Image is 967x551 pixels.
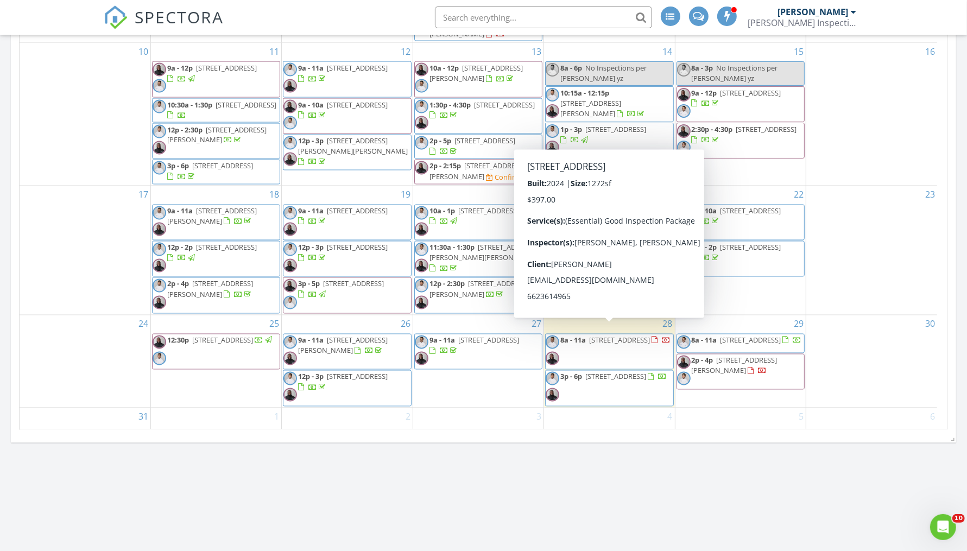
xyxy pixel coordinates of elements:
[545,123,673,159] a: 1p - 3p [STREET_ADDRESS]
[546,223,559,236] img: facetune_10062025194935.jpeg
[298,100,324,110] span: 9a - 10a
[677,223,691,236] img: facetune_10062025194935.jpeg
[544,315,675,408] td: Go to August 28, 2025
[429,243,539,273] a: 11:30a - 1:30p [STREET_ADDRESS][PERSON_NAME][PERSON_NAME]
[692,243,781,263] a: 12p - 2p [STREET_ADDRESS]
[136,43,150,60] a: Go to August 10, 2025
[196,63,257,73] span: [STREET_ADDRESS]
[283,136,297,150] img: dsc_2112print.jpg
[677,141,691,154] img: dsc_2112print.jpg
[414,98,542,134] a: 1:30p - 4:30p [STREET_ADDRESS]
[283,335,297,349] img: dsc_2112print.jpg
[677,205,805,240] a: 8a - 10a [STREET_ADDRESS]
[20,43,150,186] td: Go to August 10, 2025
[415,259,428,273] img: facetune_10062025194935.jpeg
[585,372,646,382] span: [STREET_ADDRESS]
[692,356,778,376] a: 2p - 4p [STREET_ADDRESS][PERSON_NAME]
[167,206,193,216] span: 9a - 11a
[283,205,411,240] a: 9a - 11a [STREET_ADDRESS]
[675,43,806,186] td: Go to August 15, 2025
[792,186,806,204] a: Go to August 22, 2025
[720,335,781,345] span: [STREET_ADDRESS]
[282,186,413,315] td: Go to August 19, 2025
[283,206,297,220] img: dsc_2112print.jpg
[167,335,189,345] span: 12:30p
[560,372,667,382] a: 3p - 6p [STREET_ADDRESS]
[216,100,276,110] span: [STREET_ADDRESS]
[298,136,324,146] span: 12p - 3p
[167,161,253,181] a: 3p - 6p [STREET_ADDRESS]
[675,186,806,315] td: Go to August 22, 2025
[415,223,428,236] img: facetune_10062025194935.jpeg
[192,161,253,171] span: [STREET_ADDRESS]
[474,100,535,110] span: [STREET_ADDRESS]
[429,206,455,216] span: 10a - 1p
[153,63,166,77] img: facetune_10062025194935.jpeg
[415,279,428,293] img: dsc_2112print.jpg
[167,100,276,120] a: 10:30a - 1:30p [STREET_ADDRESS]
[429,335,455,345] span: 9a - 11a
[283,79,297,93] img: facetune_10062025194935.jpeg
[585,206,646,216] span: [STREET_ADDRESS]
[298,335,324,345] span: 9a - 11a
[104,5,128,29] img: The Best Home Inspection Software - Spectora
[283,279,297,293] img: facetune_10062025194935.jpeg
[429,63,459,73] span: 10a - 12p
[414,241,542,277] a: 11:30a - 1:30p [STREET_ADDRESS][PERSON_NAME][PERSON_NAME]
[560,372,582,382] span: 3p - 6p
[150,186,281,315] td: Go to August 18, 2025
[167,279,189,289] span: 2p - 4p
[923,315,937,333] a: Go to August 30, 2025
[298,136,408,156] span: [STREET_ADDRESS][PERSON_NAME][PERSON_NAME]
[167,243,193,252] span: 12p - 2p
[414,277,542,313] a: 12p - 2:30p [STREET_ADDRESS][PERSON_NAME]
[560,124,646,144] a: 1p - 3p [STREET_ADDRESS]
[677,206,691,220] img: dsc_2112print.jpg
[546,63,559,77] img: dsc_2112print.jpg
[429,279,529,299] a: 12p - 2:30p [STREET_ADDRESS][PERSON_NAME]
[20,186,150,315] td: Go to August 17, 2025
[283,153,297,166] img: facetune_10062025194935.jpeg
[429,279,529,299] span: [STREET_ADDRESS][PERSON_NAME]
[692,335,802,345] a: 8a - 11a [STREET_ADDRESS]
[544,43,675,186] td: Go to August 14, 2025
[283,352,297,365] img: facetune_10062025194935.jpeg
[283,259,297,273] img: facetune_10062025194935.jpeg
[298,279,320,289] span: 3p - 5p
[415,206,428,220] img: dsc_2112print.jpg
[429,63,523,83] a: 10a - 12p [STREET_ADDRESS][PERSON_NAME]
[150,43,281,186] td: Go to August 11, 2025
[748,17,857,28] div: Gooden Inspection Services
[167,243,257,263] a: 12p - 2p [STREET_ADDRESS]
[675,315,806,408] td: Go to August 29, 2025
[152,61,280,97] a: 9a - 12p [STREET_ADDRESS]
[429,243,539,263] span: [STREET_ADDRESS][PERSON_NAME][PERSON_NAME]
[399,186,413,204] a: Go to August 19, 2025
[283,63,297,77] img: dsc_2112print.jpg
[692,63,778,83] span: No Inspections per [PERSON_NAME] yz
[415,296,428,309] img: facetune_10062025194935.jpeg
[560,88,609,98] span: 10:15a - 12:15p
[415,136,428,150] img: dsc_2112print.jpg
[661,315,675,333] a: Go to August 28, 2025
[806,186,937,315] td: Go to August 23, 2025
[327,100,388,110] span: [STREET_ADDRESS]
[546,104,559,118] img: facetune_10062025194935.jpeg
[298,335,388,356] span: [STREET_ADDRESS][PERSON_NAME]
[534,408,543,426] a: Go to September 3, 2025
[413,408,543,444] td: Go to September 3, 2025
[415,243,428,256] img: dsc_2112print.jpg
[529,186,543,204] a: Go to August 20, 2025
[806,43,937,186] td: Go to August 16, 2025
[267,315,281,333] a: Go to August 25, 2025
[415,79,428,93] img: dsc_2112print.jpg
[196,243,257,252] span: [STREET_ADDRESS]
[429,206,519,226] a: 10a - 1p [STREET_ADDRESS]
[661,43,675,60] a: Go to August 14, 2025
[283,243,297,256] img: dsc_2112print.jpg
[778,7,849,17] div: [PERSON_NAME]
[486,173,521,183] a: Confirm
[283,370,411,406] a: 12p - 3p [STREET_ADDRESS]
[298,136,408,167] a: 12p - 3p [STREET_ADDRESS][PERSON_NAME][PERSON_NAME]
[692,88,717,98] span: 9a - 12p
